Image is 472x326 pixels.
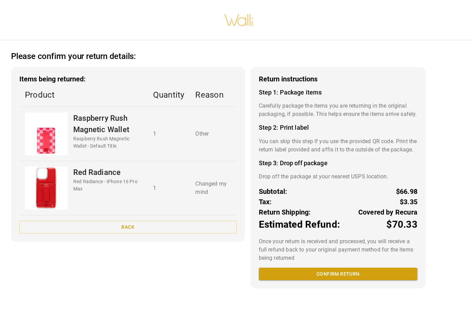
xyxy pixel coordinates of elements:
p: Raspberry Rush Magnetic Wallet [73,112,142,135]
p: Product [25,89,142,101]
p: Return Shipping: [259,207,311,217]
p: Reason [195,89,231,101]
p: Tax: [259,197,272,207]
button: Back [19,221,237,234]
p: Red Radiance - iPhone 16 Pro Max [73,178,142,192]
p: Raspberry Rush Magnetic Wallet - Default Title [73,135,142,150]
h4: Step 2: Print label [259,124,417,131]
p: You can skip this step if you use the provided QR code. Print the return label provided and affix... [259,137,417,154]
h4: Step 1: Package items [259,89,417,96]
h4: Step 3: Drop off package [259,159,417,167]
img: walli-inc.myshopify.com [224,5,254,35]
p: $3.35 [400,197,417,207]
p: $70.33 [386,217,417,232]
button: Confirm return [259,268,417,280]
h3: Return instructions [259,75,417,83]
p: Subtotal: [259,186,287,197]
p: Quantity [153,89,185,101]
p: Drop off the package at your nearest USPS location. [259,172,417,181]
p: Estimated Refund: [259,217,340,232]
p: Carefully package the items you are returning in the original packaging, if possible. This helps ... [259,102,417,118]
p: Covered by Recura [358,207,417,217]
p: $66.98 [396,186,417,197]
p: Red Radiance [73,167,142,178]
h2: Please confirm your return details: [11,51,136,61]
p: 1 [153,184,185,192]
h3: Items being returned: [19,75,237,83]
p: Once your return is received and processed, you will receive a full refund back to your original ... [259,237,417,262]
p: Changed my mind [195,180,231,196]
p: Other [195,130,231,138]
p: 1 [153,130,185,138]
